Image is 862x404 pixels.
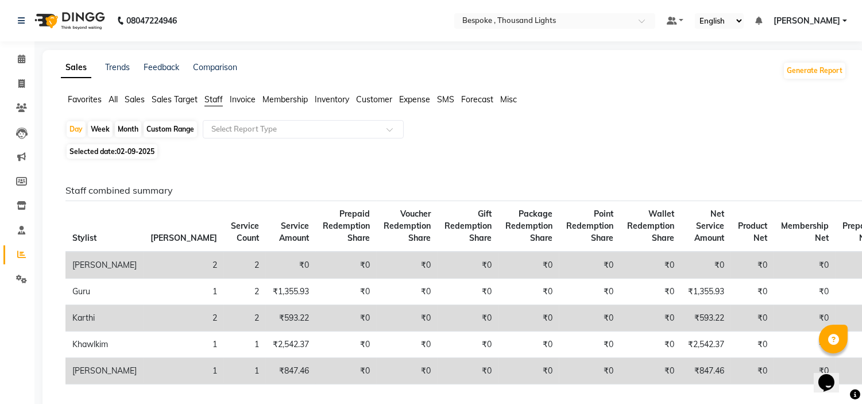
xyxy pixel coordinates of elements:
[152,94,198,105] span: Sales Target
[224,305,266,332] td: 2
[498,358,559,384] td: ₹0
[125,94,145,105] span: Sales
[67,144,157,159] span: Selected date:
[105,62,130,72] a: Trends
[88,121,113,137] div: Week
[498,252,559,279] td: ₹0
[620,332,681,358] td: ₹0
[150,233,217,243] span: [PERSON_NAME]
[266,332,316,358] td: ₹2,542.37
[498,305,559,332] td: ₹0
[559,358,620,384] td: ₹0
[461,94,493,105] span: Forecast
[399,94,430,105] span: Expense
[29,5,108,37] img: logo
[266,279,316,305] td: ₹1,355.93
[144,252,224,279] td: 2
[316,332,377,358] td: ₹0
[694,209,724,243] span: Net Service Amount
[437,94,454,105] span: SMS
[316,279,377,305] td: ₹0
[681,252,731,279] td: ₹0
[438,305,498,332] td: ₹0
[126,5,177,37] b: 08047224946
[144,358,224,384] td: 1
[438,279,498,305] td: ₹0
[65,332,144,358] td: Khawlkim
[498,332,559,358] td: ₹0
[356,94,392,105] span: Customer
[681,332,731,358] td: ₹2,542.37
[384,209,431,243] span: Voucher Redemption Share
[262,94,308,105] span: Membership
[444,209,492,243] span: Gift Redemption Share
[438,332,498,358] td: ₹0
[65,305,144,332] td: Karthi
[109,94,118,105] span: All
[266,358,316,384] td: ₹847.46
[115,121,141,137] div: Month
[266,305,316,332] td: ₹593.22
[266,252,316,279] td: ₹0
[814,358,851,393] iframe: chat widget
[620,305,681,332] td: ₹0
[204,94,223,105] span: Staff
[774,358,836,384] td: ₹0
[438,252,498,279] td: ₹0
[316,305,377,332] td: ₹0
[566,209,613,243] span: Point Redemption Share
[731,252,774,279] td: ₹0
[559,252,620,279] td: ₹0
[72,233,96,243] span: Stylist
[774,279,836,305] td: ₹0
[224,279,266,305] td: 2
[61,57,91,78] a: Sales
[620,358,681,384] td: ₹0
[377,332,438,358] td: ₹0
[500,94,517,105] span: Misc
[68,94,102,105] span: Favorites
[731,305,774,332] td: ₹0
[774,305,836,332] td: ₹0
[316,252,377,279] td: ₹0
[193,62,237,72] a: Comparison
[559,332,620,358] td: ₹0
[377,279,438,305] td: ₹0
[144,121,197,137] div: Custom Range
[781,221,829,243] span: Membership Net
[279,221,309,243] span: Service Amount
[144,279,224,305] td: 1
[231,221,259,243] span: Service Count
[620,279,681,305] td: ₹0
[620,252,681,279] td: ₹0
[738,221,767,243] span: Product Net
[65,252,144,279] td: [PERSON_NAME]
[117,147,154,156] span: 02-09-2025
[498,279,559,305] td: ₹0
[224,358,266,384] td: 1
[784,63,845,79] button: Generate Report
[438,358,498,384] td: ₹0
[144,332,224,358] td: 1
[144,62,179,72] a: Feedback
[323,209,370,243] span: Prepaid Redemption Share
[316,358,377,384] td: ₹0
[230,94,256,105] span: Invoice
[65,358,144,384] td: [PERSON_NAME]
[315,94,349,105] span: Inventory
[377,358,438,384] td: ₹0
[65,185,837,196] h6: Staff combined summary
[144,305,224,332] td: 2
[224,332,266,358] td: 1
[559,305,620,332] td: ₹0
[774,332,836,358] td: ₹0
[681,305,731,332] td: ₹593.22
[67,121,86,137] div: Day
[774,252,836,279] td: ₹0
[65,279,144,305] td: Guru
[377,252,438,279] td: ₹0
[731,358,774,384] td: ₹0
[774,15,840,27] span: [PERSON_NAME]
[377,305,438,332] td: ₹0
[681,358,731,384] td: ₹847.46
